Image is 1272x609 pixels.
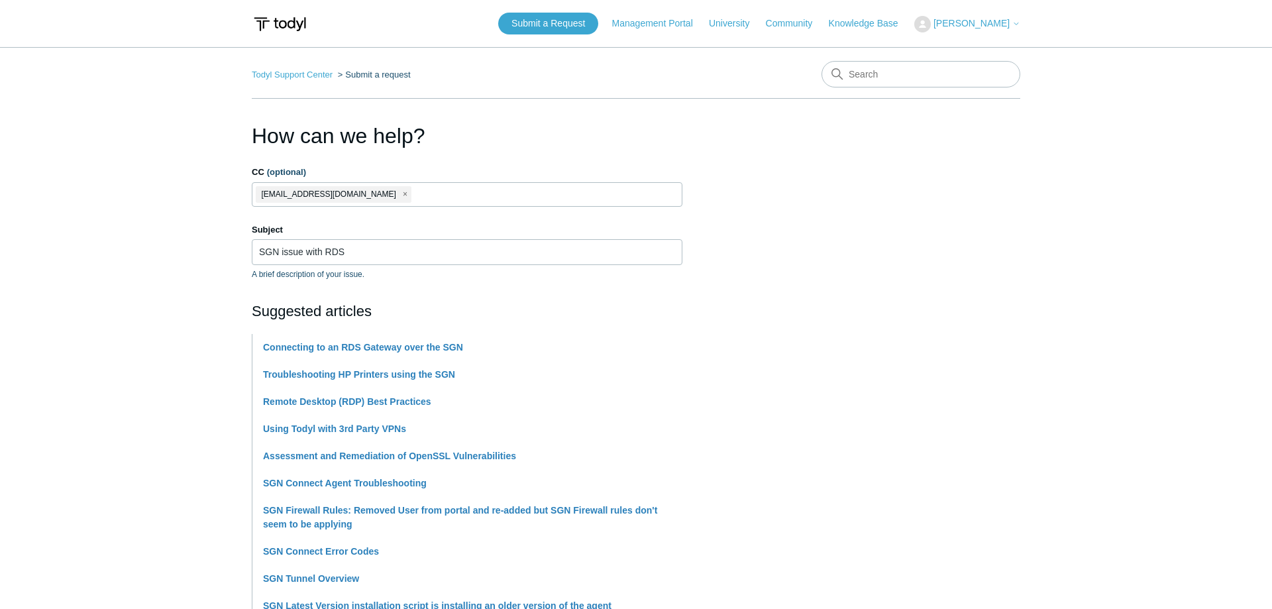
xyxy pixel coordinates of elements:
[335,70,411,80] li: Submit a request
[263,505,657,529] a: SGN Firewall Rules: Removed User from portal and re-added but SGN Firewall rules don't seem to be...
[262,187,396,202] span: [EMAIL_ADDRESS][DOMAIN_NAME]
[252,166,682,179] label: CC
[263,423,406,434] a: Using Todyl with 3rd Party VPNs
[263,546,379,557] a: SGN Connect Error Codes
[252,223,682,237] label: Subject
[709,17,763,30] a: University
[267,167,306,177] span: (optional)
[263,396,431,407] a: Remote Desktop (RDP) Best Practices
[252,268,682,280] p: A brief description of your issue.
[252,300,682,322] h2: Suggested articles
[766,17,826,30] a: Community
[403,187,407,202] span: close
[263,342,463,353] a: Connecting to an RDS Gateway over the SGN
[252,12,308,36] img: Todyl Support Center Help Center home page
[933,18,1010,28] span: [PERSON_NAME]
[263,573,359,584] a: SGN Tunnel Overview
[498,13,598,34] a: Submit a Request
[829,17,912,30] a: Knowledge Base
[263,369,455,380] a: Troubleshooting HP Printers using the SGN
[821,61,1020,87] input: Search
[252,70,333,80] a: Todyl Support Center
[252,120,682,152] h1: How can we help?
[914,16,1020,32] button: [PERSON_NAME]
[252,70,335,80] li: Todyl Support Center
[263,478,427,488] a: SGN Connect Agent Troubleshooting
[263,451,516,461] a: Assessment and Remediation of OpenSSL Vulnerabilities
[612,17,706,30] a: Management Portal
